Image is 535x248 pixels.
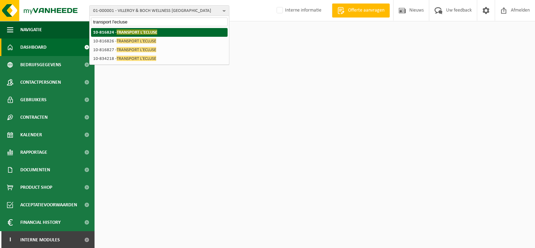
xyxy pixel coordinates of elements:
[89,5,229,16] button: 01-000001 - VILLEROY & BOCH WELLNESS [GEOGRAPHIC_DATA]
[93,6,220,16] span: 01-000001 - VILLEROY & BOCH WELLNESS [GEOGRAPHIC_DATA]
[20,126,42,144] span: Kalender
[346,7,386,14] span: Offerte aanvragen
[91,37,228,46] li: 10-816826 -
[117,56,156,61] span: TRANSPORT L'ECLUSE
[20,179,52,196] span: Product Shop
[117,47,156,52] span: TRANSPORT L'ECLUSE
[20,161,50,179] span: Documenten
[117,29,157,35] span: TRANSPORT L'ECLUSE
[20,21,42,39] span: Navigatie
[91,18,228,26] input: Zoeken naar gekoppelde vestigingen
[20,91,47,109] span: Gebruikers
[20,74,61,91] span: Contactpersonen
[91,46,228,54] li: 10-816827 -
[91,54,228,63] li: 10-834218 -
[93,29,157,35] strong: 10-816824 -
[20,196,77,214] span: Acceptatievoorwaarden
[20,144,47,161] span: Rapportage
[275,5,321,16] label: Interne informatie
[20,214,61,231] span: Financial History
[20,56,61,74] span: Bedrijfsgegevens
[117,38,156,43] span: TRANSPORT L'ECLUSE
[20,109,48,126] span: Contracten
[20,39,47,56] span: Dashboard
[332,4,390,18] a: Offerte aanvragen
